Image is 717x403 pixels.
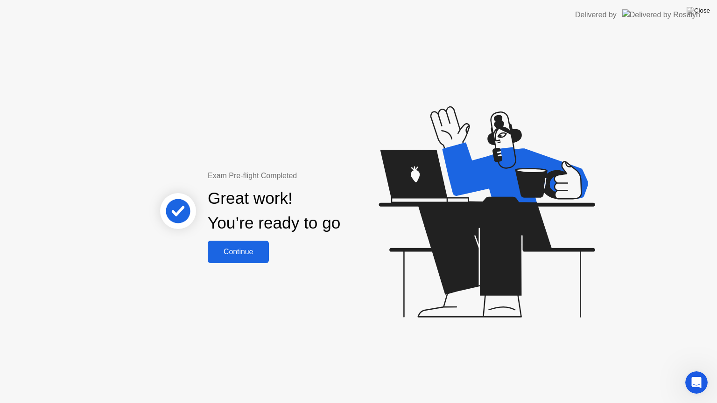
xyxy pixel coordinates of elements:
[208,241,269,263] button: Continue
[208,186,340,236] div: Great work! You’re ready to go
[685,371,708,394] iframe: Intercom live chat
[622,9,700,20] img: Delivered by Rosalyn
[211,248,266,256] div: Continue
[281,4,298,21] button: Collapse window
[687,7,710,14] img: Close
[298,4,315,21] div: Close
[208,170,401,181] div: Exam Pre-flight Completed
[575,9,617,21] div: Delivered by
[6,4,24,21] button: go back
